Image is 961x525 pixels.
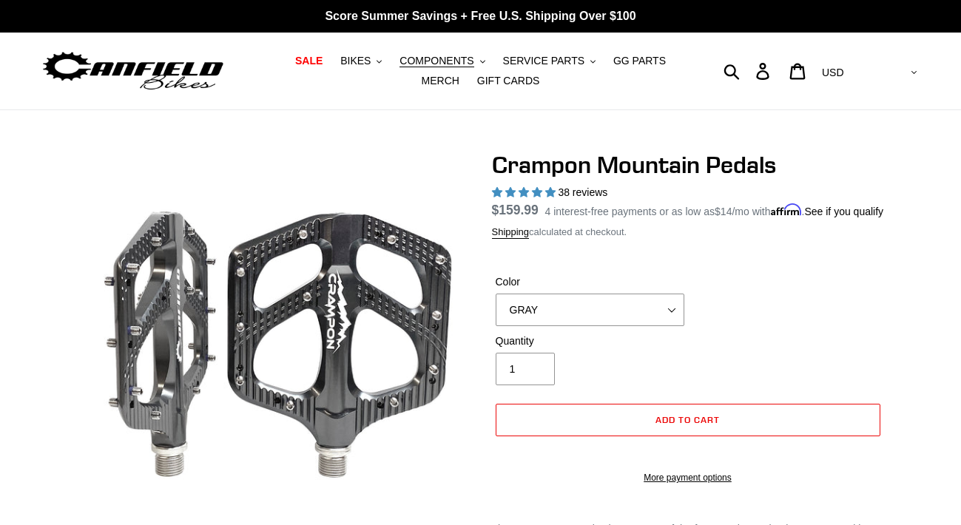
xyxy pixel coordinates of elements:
button: COMPONENTS [392,51,492,71]
div: calculated at checkout. [492,225,884,240]
button: Add to cart [496,404,880,436]
span: 38 reviews [558,186,607,198]
a: Shipping [492,226,530,239]
label: Color [496,274,684,290]
a: MERCH [414,71,467,91]
a: SALE [288,51,330,71]
span: Add to cart [655,414,720,425]
a: GG PARTS [606,51,673,71]
span: $159.99 [492,203,539,217]
span: $14 [715,206,732,217]
span: SALE [295,55,323,67]
img: Canfield Bikes [41,48,226,95]
span: SERVICE PARTS [503,55,584,67]
p: 4 interest-free payments or as low as /mo with . [545,200,884,220]
span: Affirm [771,203,802,216]
h1: Crampon Mountain Pedals [492,151,884,179]
label: Quantity [496,333,684,349]
span: MERCH [422,75,459,87]
span: COMPONENTS [399,55,473,67]
span: 4.97 stars [492,186,559,198]
span: GIFT CARDS [477,75,540,87]
a: More payment options [496,471,880,484]
span: BIKES [340,55,371,67]
a: GIFT CARDS [470,71,547,91]
button: BIKES [333,51,389,71]
span: GG PARTS [613,55,666,67]
button: SERVICE PARTS [496,51,603,71]
a: See if you qualify - Learn more about Affirm Financing (opens in modal) [804,206,883,217]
